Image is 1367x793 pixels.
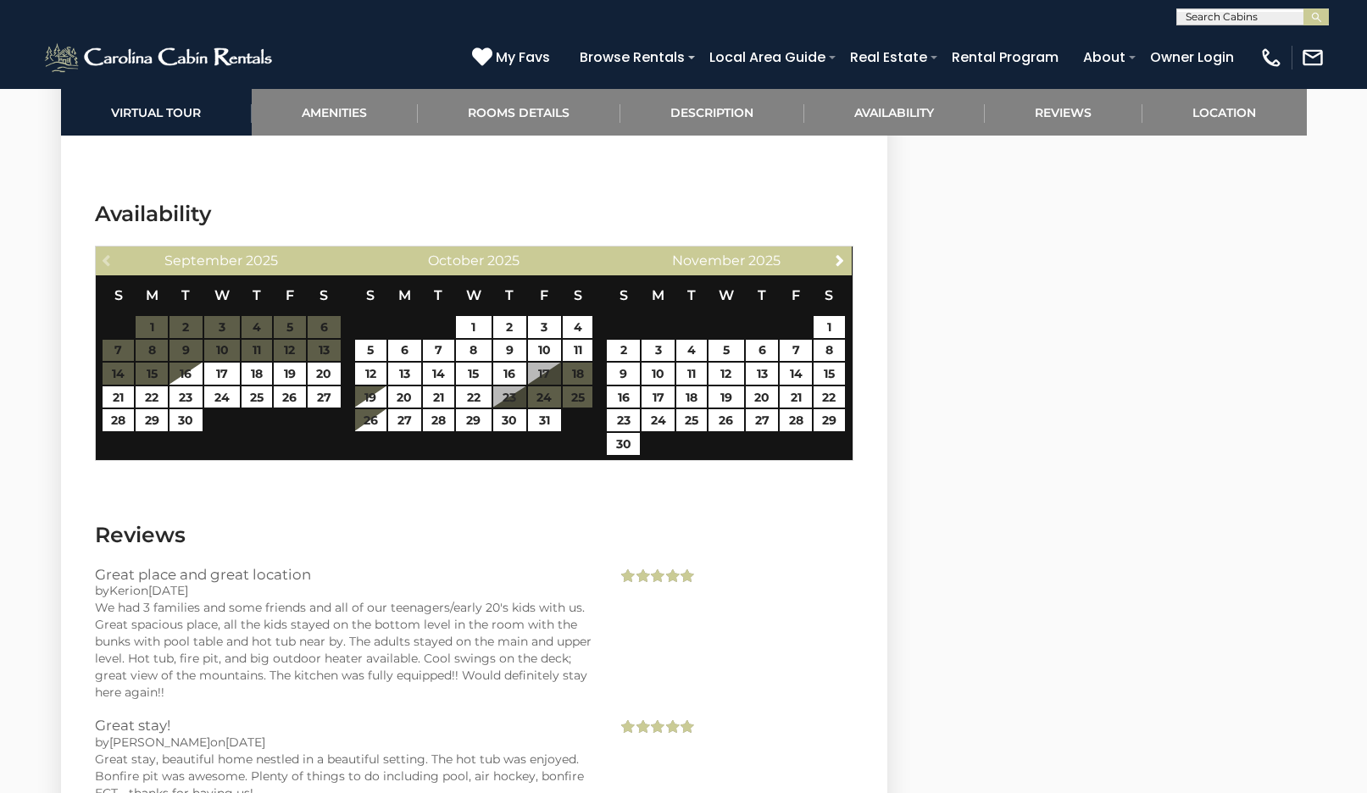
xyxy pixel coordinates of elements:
a: 7 [423,340,454,362]
a: 27 [746,409,779,431]
a: 27 [388,409,421,431]
a: 19 [274,363,305,385]
div: by on [95,734,592,751]
a: 9 [607,363,640,385]
a: 26 [274,386,305,408]
span: Wednesday [214,287,230,303]
a: 11 [676,363,707,385]
a: 3 [642,340,675,362]
span: Tuesday [434,287,442,303]
a: 5 [709,340,744,362]
a: About [1075,42,1134,72]
a: Real Estate [842,42,936,72]
a: 9 [493,340,526,362]
a: Next [829,249,850,270]
a: 14 [780,363,811,385]
span: 2025 [487,252,520,269]
span: Next [833,253,847,267]
a: 7 [780,340,811,362]
span: Keri [109,583,133,598]
div: by on [95,582,592,599]
span: November [672,252,745,269]
a: 19 [355,386,386,408]
a: 29 [814,409,845,431]
span: Thursday [253,287,261,303]
span: Sunday [114,287,123,303]
a: 4 [563,316,593,338]
a: Description [620,89,804,136]
span: Friday [540,287,548,303]
a: 23 [607,409,640,431]
span: September [164,252,242,269]
a: 14 [423,363,454,385]
a: 26 [355,409,386,431]
span: Saturday [825,287,833,303]
a: Amenities [252,89,418,136]
a: 25 [676,409,707,431]
a: 20 [308,363,341,385]
a: 24 [642,409,675,431]
span: Friday [286,287,294,303]
a: Virtual Tour [61,89,252,136]
a: Browse Rentals [571,42,693,72]
a: 11 [563,340,593,362]
a: 16 [493,363,526,385]
span: 2025 [748,252,781,269]
a: 8 [456,340,492,362]
a: 2 [607,340,640,362]
span: Friday [792,287,800,303]
a: 19 [709,386,744,408]
span: 2025 [246,252,278,269]
span: Wednesday [719,287,734,303]
a: 20 [746,386,779,408]
a: 21 [423,386,454,408]
a: 5 [355,340,386,362]
a: 3 [528,316,561,338]
h3: Great stay! [95,718,592,733]
a: 2 [493,316,526,338]
a: Availability [804,89,985,136]
a: 4 [676,340,707,362]
a: 28 [103,409,134,431]
a: 8 [814,340,845,362]
span: Wednesday [466,287,481,303]
span: Monday [652,287,664,303]
span: Saturday [320,287,328,303]
a: 20 [388,386,421,408]
a: 1 [814,316,845,338]
a: 22 [456,386,492,408]
span: Tuesday [181,287,190,303]
span: Tuesday [687,287,696,303]
span: Monday [146,287,158,303]
span: Sunday [366,287,375,303]
img: mail-regular-white.png [1301,46,1325,69]
span: October [428,252,484,269]
span: [DATE] [225,735,265,750]
h3: Great place and great location [95,567,592,582]
a: My Favs [472,47,554,69]
a: 21 [780,386,811,408]
a: 17 [204,363,240,385]
a: 6 [388,340,421,362]
a: 18 [242,363,272,385]
span: Sunday [620,287,628,303]
a: 15 [814,363,845,385]
a: Rental Program [943,42,1067,72]
img: White-1-2.png [42,41,277,75]
a: 26 [709,409,744,431]
span: Monday [398,287,411,303]
a: 10 [528,340,561,362]
a: Rooms Details [418,89,620,136]
a: 12 [355,363,386,385]
span: My Favs [496,47,550,68]
div: We had 3 families and some friends and all of our teenagers/early 20's kids with us. Great spacio... [95,599,592,701]
a: 23 [169,386,203,408]
span: Thursday [505,287,514,303]
a: 28 [423,409,454,431]
span: [PERSON_NAME] [109,735,210,750]
a: 12 [709,363,744,385]
a: 22 [136,386,167,408]
a: 17 [642,386,675,408]
h3: Reviews [95,520,853,550]
a: 28 [780,409,811,431]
